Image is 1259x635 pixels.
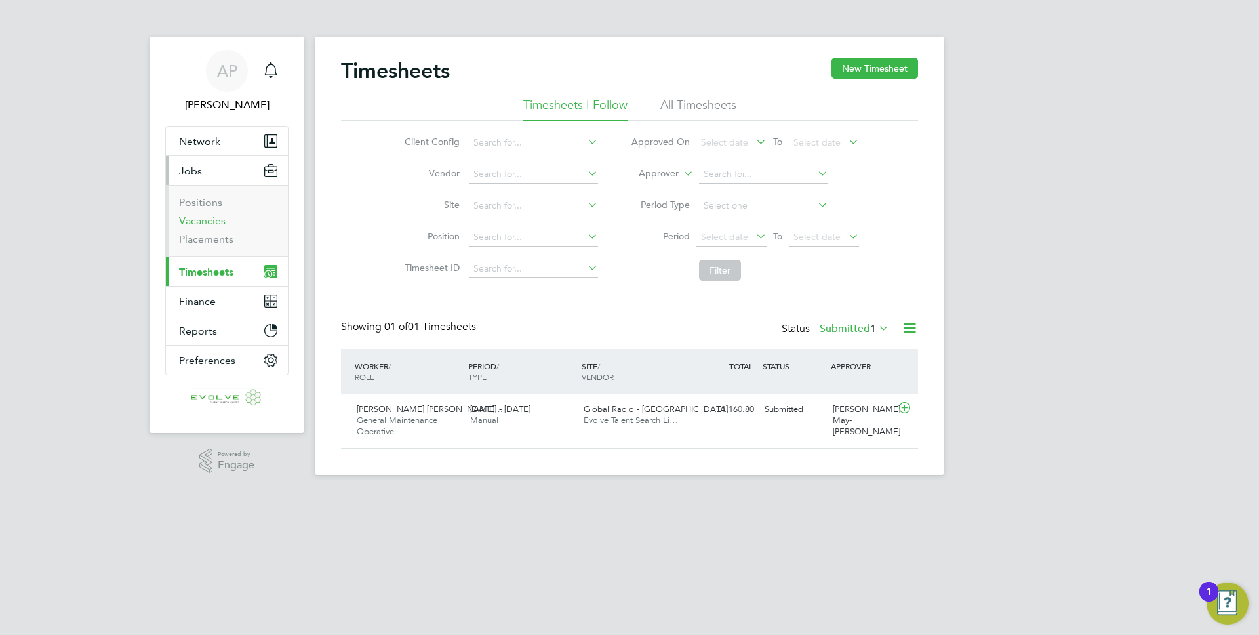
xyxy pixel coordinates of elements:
label: Period Type [631,199,690,211]
span: [DATE] - [DATE] [470,403,530,415]
li: Timesheets I Follow [523,97,628,121]
a: Placements [179,233,233,245]
span: [PERSON_NAME] [PERSON_NAME]… [357,403,503,415]
input: Search for... [469,197,598,215]
label: Vendor [401,167,460,179]
label: Period [631,230,690,242]
span: VENDOR [582,371,614,382]
div: SITE [578,354,692,388]
span: TOTAL [729,361,753,371]
div: 1 [1206,592,1212,609]
span: Reports [179,325,217,337]
img: evolve-talent-logo-retina.png [191,388,263,409]
span: ROLE [355,371,374,382]
div: PERIOD [465,354,578,388]
input: Search for... [469,165,598,184]
button: New Timesheet [831,58,918,79]
span: Select date [793,136,841,148]
input: Search for... [469,228,598,247]
button: Jobs [166,156,288,185]
button: Reports [166,316,288,345]
span: / [496,361,499,371]
a: AP[PERSON_NAME] [165,50,289,113]
label: Site [401,199,460,211]
div: Status [782,320,892,338]
a: Positions [179,196,222,209]
span: General Maintenance Operative [357,415,437,437]
button: Network [166,127,288,155]
span: 1 [870,322,876,335]
div: Jobs [166,185,288,256]
span: Network [179,135,220,148]
input: Search for... [699,165,828,184]
div: Submitted [759,399,828,420]
button: Finance [166,287,288,316]
a: Vacancies [179,215,226,227]
span: Global Radio - [GEOGRAPHIC_DATA] [584,403,728,415]
span: Anthony Perrin [165,97,289,113]
span: / [388,361,391,371]
label: Submitted [820,322,889,335]
span: Select date [701,136,748,148]
button: Preferences [166,346,288,375]
span: To [769,133,786,150]
span: TYPE [468,371,487,382]
span: Engage [218,460,254,471]
input: Select one [699,197,828,215]
span: Preferences [179,354,235,367]
span: Manual [470,415,498,426]
a: Powered byEngage [199,449,255,474]
a: Go to home page [165,388,289,409]
span: Jobs [179,165,202,177]
span: 01 of [384,320,408,333]
span: AP [217,62,237,79]
div: WORKER [351,354,465,388]
span: Timesheets [179,266,233,278]
span: Finance [179,295,216,308]
label: Approver [620,167,679,180]
label: Position [401,230,460,242]
input: Search for... [469,260,598,278]
span: Select date [793,231,841,243]
label: Approved On [631,136,690,148]
span: Powered by [218,449,254,460]
span: Evolve Talent Search Li… [584,415,678,426]
h2: Timesheets [341,58,450,84]
label: Client Config [401,136,460,148]
div: [PERSON_NAME] May-[PERSON_NAME] [828,399,896,443]
div: STATUS [759,354,828,378]
div: APPROVER [828,354,896,378]
label: Timesheet ID [401,262,460,274]
div: Showing [341,320,479,334]
button: Timesheets [166,257,288,286]
span: / [597,361,600,371]
button: Open Resource Center, 1 new notification [1207,583,1249,625]
button: Filter [699,260,741,281]
li: All Timesheets [660,97,736,121]
span: 01 Timesheets [384,320,476,333]
span: Select date [701,231,748,243]
span: To [769,228,786,245]
nav: Main navigation [150,37,304,433]
div: £1,160.80 [691,399,759,420]
input: Search for... [469,134,598,152]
